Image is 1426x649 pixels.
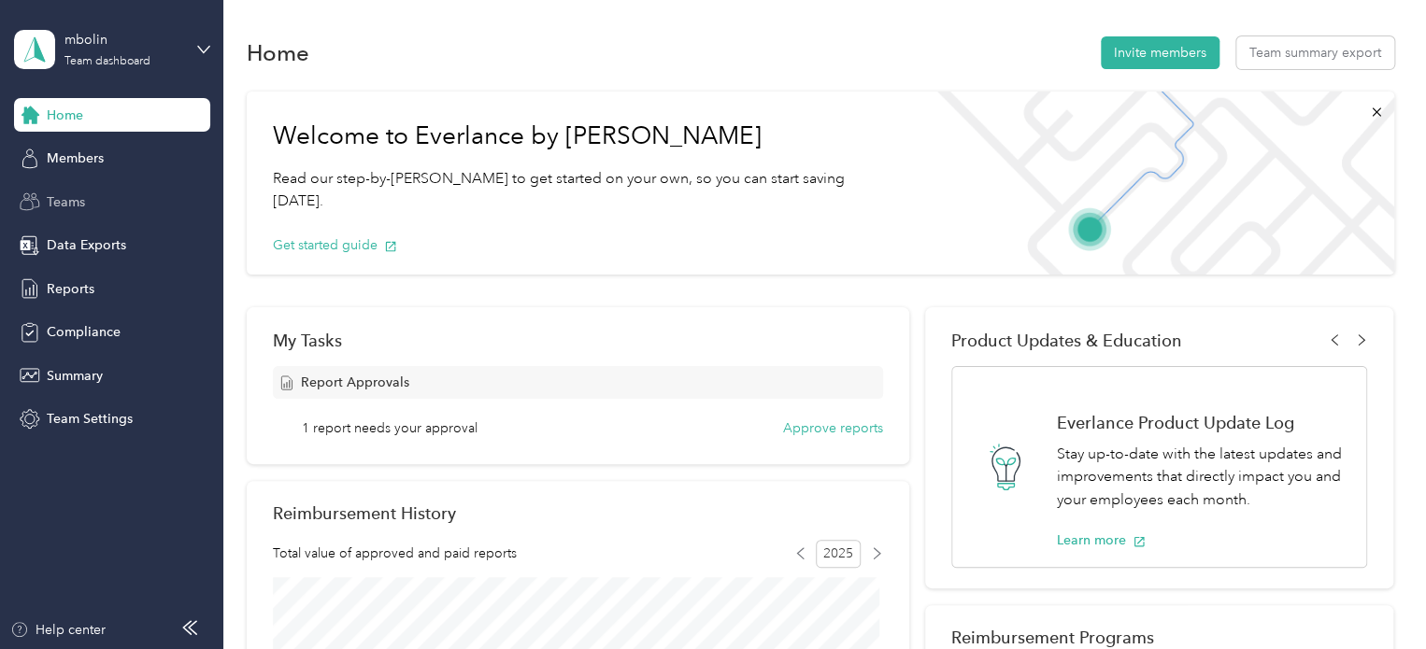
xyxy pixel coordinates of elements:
[47,148,104,168] span: Members
[47,322,121,342] span: Compliance
[47,106,83,125] span: Home
[273,167,893,213] p: Read our step-by-[PERSON_NAME] to get started on your own, so you can start saving [DATE].
[247,43,309,63] h1: Home
[1057,530,1146,550] button: Learn more
[273,331,883,350] div: My Tasks
[64,56,150,67] div: Team dashboard
[273,235,397,255] button: Get started guide
[919,92,1393,275] img: Welcome to everlance
[47,279,94,299] span: Reports
[47,409,133,429] span: Team Settings
[302,418,478,438] span: 1 report needs your approval
[273,543,517,563] span: Total value of approved and paid reports
[47,366,103,386] span: Summary
[47,235,126,255] span: Data Exports
[1057,443,1347,512] p: Stay up-to-date with the latest updates and improvements that directly impact you and your employ...
[1101,36,1219,69] button: Invite members
[783,418,883,438] button: Approve reports
[1236,36,1394,69] button: Team summary export
[1321,544,1426,649] iframe: Everlance-gr Chat Button Frame
[951,331,1182,350] span: Product Updates & Education
[47,192,85,212] span: Teams
[273,503,456,523] h2: Reimbursement History
[273,121,893,151] h1: Welcome to Everlance by [PERSON_NAME]
[64,30,181,49] div: mbolin
[1057,413,1347,432] h1: Everlance Product Update Log
[10,620,106,640] button: Help center
[301,373,409,392] span: Report Approvals
[816,540,861,568] span: 2025
[951,628,1367,647] h2: Reimbursement Programs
